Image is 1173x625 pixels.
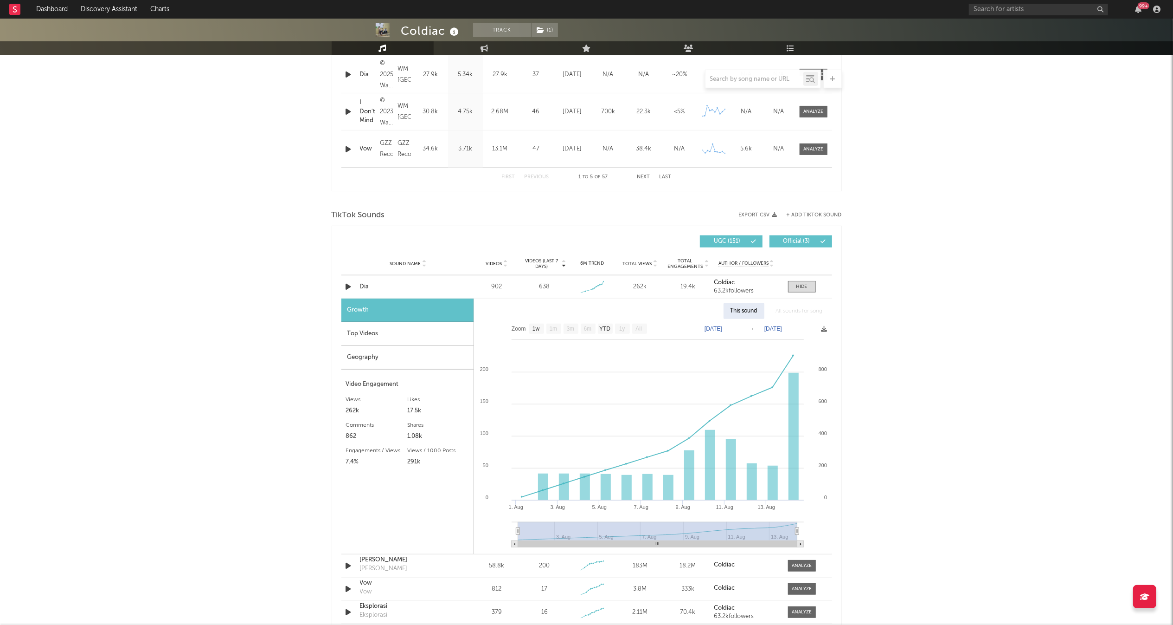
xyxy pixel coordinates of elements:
div: 902 [475,282,519,292]
button: Previous [525,175,549,180]
div: 13.1M [485,144,515,154]
div: 58.8k [475,561,519,571]
text: All [635,326,641,332]
span: Videos (last 7 days) [523,258,560,269]
div: [DATE] [557,144,588,154]
text: [DATE] [705,326,722,332]
div: WM [GEOGRAPHIC_DATA] [397,64,410,86]
text: 9. Aug [675,504,690,510]
div: 1 5 57 [568,172,619,183]
text: 3. Aug [550,504,564,510]
div: 700k [593,107,624,117]
button: 99+ [1135,6,1141,13]
span: UGC ( 151 ) [706,239,749,244]
text: 13. Aug [757,504,775,510]
text: 5. Aug [592,504,606,510]
span: to [583,175,588,179]
a: Coldiac [714,562,778,568]
text: 50 [482,462,488,468]
div: 70.4k [666,608,709,617]
div: 379 [475,608,519,617]
div: 638 [539,282,550,292]
strong: Coldiac [714,562,735,568]
div: 2.11M [618,608,661,617]
div: 22.3k [628,107,660,117]
button: (1) [532,23,558,37]
a: Vow [360,579,457,588]
span: Total Engagements [666,258,704,269]
text: 1. Aug [508,504,523,510]
div: 333k [666,585,709,594]
div: 5.6k [732,144,760,154]
div: 200 [539,561,550,571]
span: Official ( 3 ) [776,239,818,244]
span: Total Views [622,261,652,267]
div: 30.8k [416,107,446,117]
div: 262k [618,282,661,292]
div: WM [GEOGRAPHIC_DATA] [397,101,410,123]
div: 17.5k [407,405,469,417]
div: 46 [520,107,552,117]
span: of [595,175,600,179]
div: 63.2k followers [714,613,778,620]
text: [DATE] [764,326,782,332]
div: N/A [593,144,624,154]
div: N/A [765,107,793,117]
div: 47 [520,144,552,154]
a: Vow [360,144,376,154]
div: 862 [346,431,408,442]
div: Top Videos [341,322,474,346]
div: 38.4k [628,144,660,154]
a: Eksplorasi [360,602,457,611]
div: Views [346,394,408,405]
text: 1w [532,326,539,332]
a: [PERSON_NAME] [360,555,457,565]
div: Likes [407,394,469,405]
div: Engagements / Views [346,445,408,456]
div: Views / 1000 Posts [407,445,469,456]
text: 3m [566,326,574,332]
button: + Add TikTok Sound [787,213,842,218]
div: 262k [346,405,408,417]
text: Zoom [512,326,526,332]
text: 6m [583,326,591,332]
div: 63.2k followers [714,288,778,294]
div: GZZ Records [380,138,393,160]
text: 600 [818,398,827,404]
a: Dia [360,282,457,292]
div: 812 [475,585,519,594]
span: ( 1 ) [531,23,558,37]
div: 34.6k [416,144,446,154]
div: Growth [341,299,474,322]
button: Export CSV [739,212,777,218]
text: YTD [599,326,610,332]
div: Vow [360,587,372,597]
div: 3.71k [450,144,481,154]
text: 100 [480,430,488,436]
div: N/A [732,107,760,117]
div: <5% [664,107,695,117]
a: I Don't Mind [360,98,376,125]
a: Coldiac [714,585,778,592]
text: 1m [549,326,557,332]
input: Search for artists [969,4,1108,15]
button: Last [660,175,672,180]
div: N/A [664,144,695,154]
div: 6M Trend [570,260,614,267]
div: © 2025 Warner Music Indonesia [380,58,393,91]
div: 18.2M [666,561,709,571]
a: Coldiac [714,605,778,612]
button: Next [637,175,650,180]
div: Coldiac [401,23,462,39]
div: 19.4k [666,282,709,292]
text: 200 [818,462,827,468]
strong: Coldiac [714,280,735,286]
span: Sound Name [390,261,421,267]
div: 17 [541,585,547,594]
button: First [502,175,515,180]
div: 291k [407,456,469,468]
